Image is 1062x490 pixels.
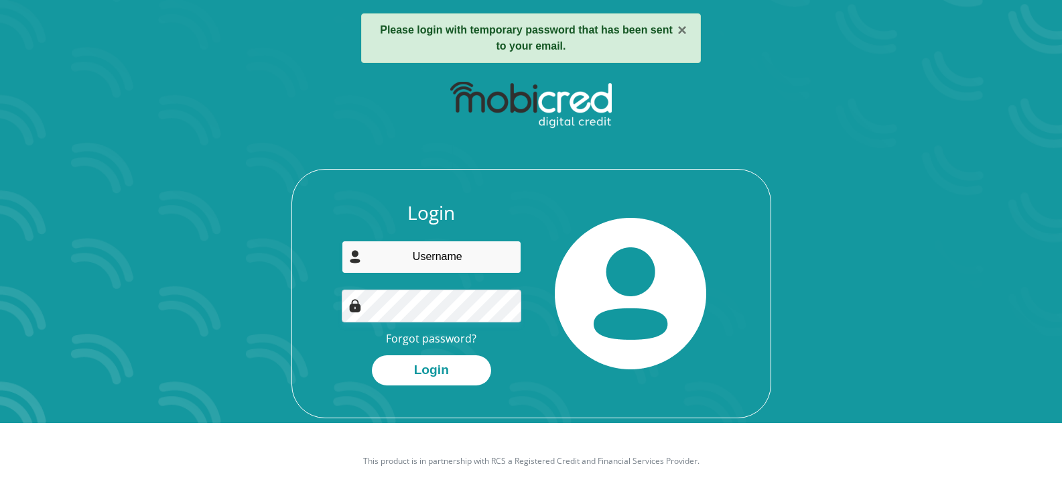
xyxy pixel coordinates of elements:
[159,455,903,467] p: This product is in partnership with RCS a Registered Credit and Financial Services Provider.
[342,202,521,225] h3: Login
[386,331,476,346] a: Forgot password?
[450,82,612,129] img: mobicred logo
[342,241,521,273] input: Username
[372,355,491,385] button: Login
[677,22,687,38] button: ×
[380,24,673,52] strong: Please login with temporary password that has been sent to your email.
[348,250,362,263] img: user-icon image
[348,299,362,312] img: Image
